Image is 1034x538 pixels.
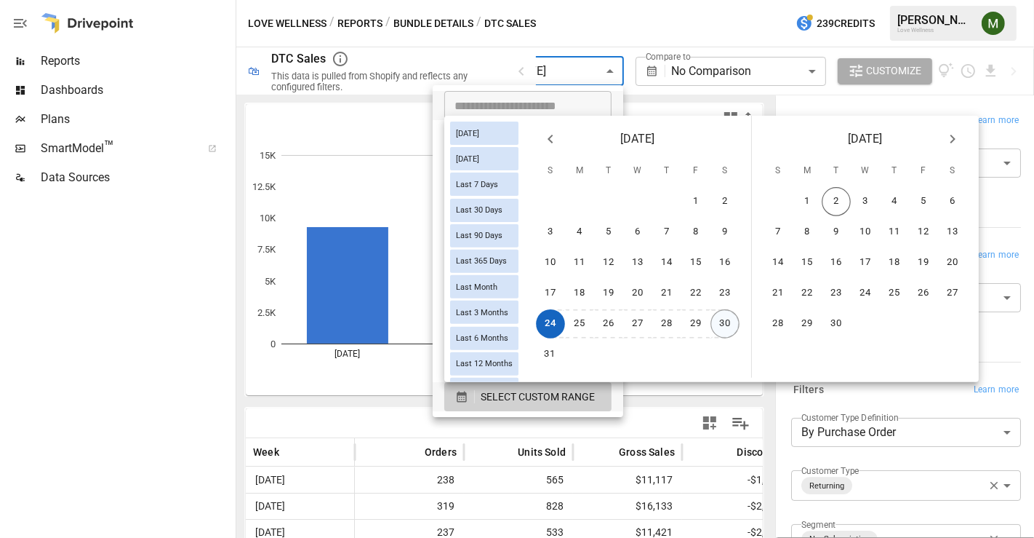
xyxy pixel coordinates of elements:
[793,279,822,308] button: 22
[450,275,518,298] div: Last Month
[909,279,938,308] button: 26
[822,309,851,339] button: 30
[450,173,518,196] div: Last 7 Days
[433,324,623,353] li: This Quarter
[565,248,594,277] button: 11
[433,295,623,324] li: Month to Date
[594,279,623,308] button: 19
[444,382,612,411] button: SELECT CUSTOM RANGE
[594,309,623,339] button: 26
[596,157,622,186] span: Tuesday
[433,237,623,266] li: Last 6 Months
[938,248,967,277] button: 20
[450,301,518,324] div: Last 3 Months
[623,248,652,277] button: 13
[450,333,514,343] span: Last 6 Months
[793,309,822,339] button: 29
[536,248,565,277] button: 10
[536,279,565,308] button: 17
[450,198,518,221] div: Last 30 Days
[652,279,681,308] button: 21
[450,326,518,349] div: Last 6 Months
[880,187,909,216] button: 4
[536,124,565,154] button: Previous month
[938,218,967,247] button: 13
[450,122,518,145] div: [DATE]
[880,248,909,277] button: 18
[652,248,681,277] button: 14
[433,120,623,149] li: [DATE]
[764,309,793,339] button: 28
[765,157,791,186] span: Sunday
[909,187,938,216] button: 5
[433,266,623,295] li: Last 12 Months
[450,359,518,368] span: Last 12 Months
[433,207,623,237] li: Last 3 Months
[535,340,564,369] button: 31
[823,157,849,186] span: Tuesday
[710,218,740,247] button: 9
[450,250,518,273] div: Last 365 Days
[710,248,740,277] button: 16
[822,279,851,308] button: 23
[565,309,594,339] button: 25
[565,218,594,247] button: 4
[793,218,822,247] button: 8
[939,157,966,186] span: Saturday
[851,248,880,277] button: 17
[793,248,822,277] button: 15
[710,187,740,216] button: 2
[594,218,623,247] button: 5
[621,129,655,149] span: [DATE]
[450,128,485,138] span: [DATE]
[566,157,593,186] span: Monday
[712,157,738,186] span: Saturday
[537,157,564,186] span: Sunday
[623,309,652,339] button: 27
[433,353,623,382] li: Last Quarter
[880,218,909,247] button: 11
[450,378,518,401] div: Last Year
[793,187,822,216] button: 1
[450,231,508,240] span: Last 90 Days
[623,218,652,247] button: 6
[450,154,485,164] span: [DATE]
[909,218,938,247] button: 12
[764,218,793,247] button: 7
[851,187,880,216] button: 3
[681,187,710,216] button: 1
[450,308,514,317] span: Last 3 Months
[433,149,623,178] li: Last 7 Days
[450,180,504,189] span: Last 7 Days
[938,279,967,308] button: 27
[450,256,513,266] span: Last 365 Days
[594,248,623,277] button: 12
[910,157,937,186] span: Friday
[536,218,565,247] button: 3
[710,279,740,308] button: 23
[450,147,518,170] div: [DATE]
[623,279,652,308] button: 20
[433,178,623,207] li: Last 30 Days
[450,224,518,248] div: Last 90 Days
[851,218,880,247] button: 10
[681,248,710,277] button: 15
[764,248,793,277] button: 14
[681,279,710,308] button: 22
[652,309,681,339] button: 28
[938,187,967,216] button: 6
[822,187,851,216] button: 2
[851,279,880,308] button: 24
[625,157,651,186] span: Wednesday
[481,388,595,406] span: SELECT CUSTOM RANGE
[710,309,740,339] button: 30
[683,157,709,186] span: Friday
[794,157,820,186] span: Monday
[450,352,518,376] div: Last 12 Months
[450,282,503,292] span: Last Month
[849,129,883,149] span: [DATE]
[852,157,878,186] span: Wednesday
[450,205,508,215] span: Last 30 Days
[880,279,909,308] button: 25
[652,218,681,247] button: 7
